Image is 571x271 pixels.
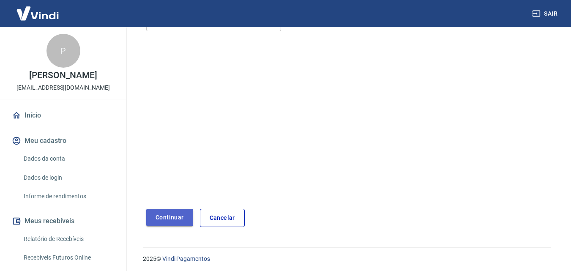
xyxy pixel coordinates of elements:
[20,230,116,248] a: Relatório de Recebíveis
[10,0,65,26] img: Vindi
[20,188,116,205] a: Informe de rendimentos
[200,209,245,227] a: Cancelar
[46,34,80,68] div: P
[20,249,116,266] a: Recebíveis Futuros Online
[530,6,561,22] button: Sair
[146,209,193,226] button: Continuar
[20,169,116,186] a: Dados de login
[143,255,551,263] p: 2025 ©
[10,131,116,150] button: Meu cadastro
[10,106,116,125] a: Início
[162,255,210,262] a: Vindi Pagamentos
[29,71,97,80] p: [PERSON_NAME]
[20,150,116,167] a: Dados da conta
[16,83,110,92] p: [EMAIL_ADDRESS][DOMAIN_NAME]
[10,212,116,230] button: Meus recebíveis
